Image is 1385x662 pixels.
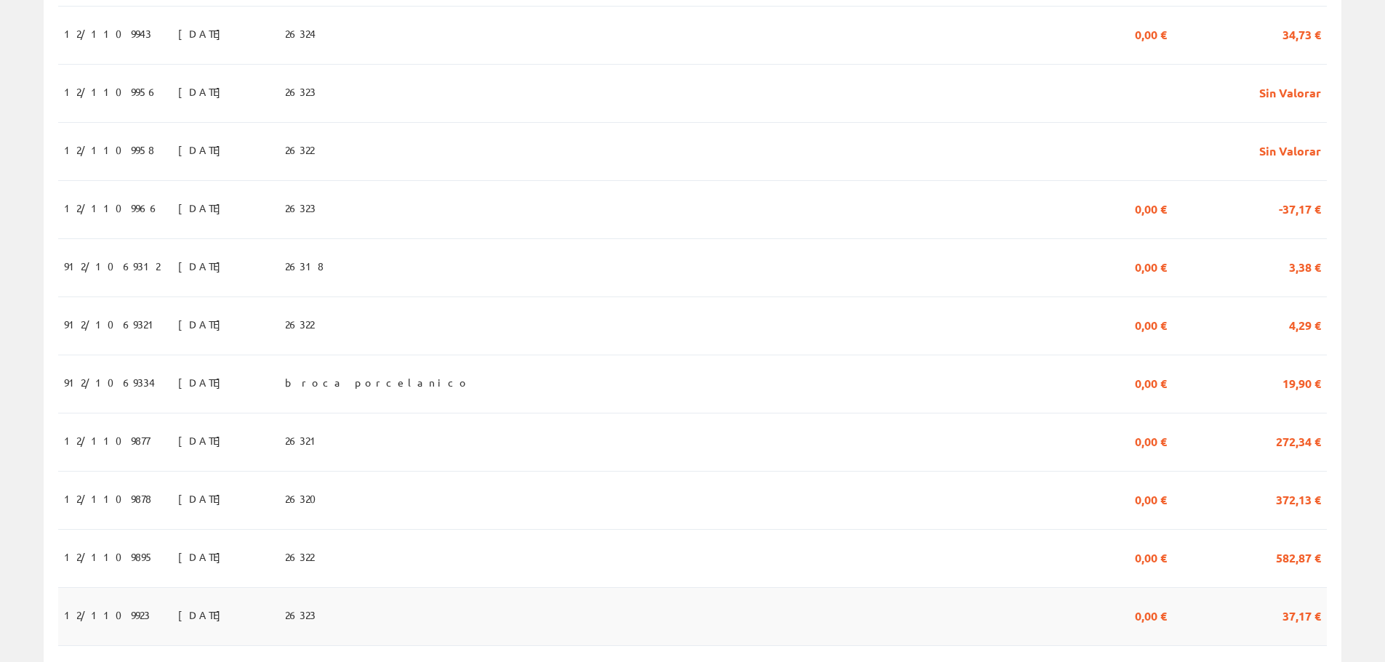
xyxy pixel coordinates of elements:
[178,602,228,627] span: [DATE]
[178,195,228,220] span: [DATE]
[1282,21,1321,46] span: 34,73 €
[1289,254,1321,278] span: 3,38 €
[1135,486,1167,511] span: 0,00 €
[1135,254,1167,278] span: 0,00 €
[1276,544,1321,569] span: 582,87 €
[178,544,228,569] span: [DATE]
[285,312,314,336] span: 26322
[1279,195,1321,220] span: -37,17 €
[1259,79,1321,104] span: Sin Valorar
[285,486,325,511] span: 26320
[64,21,151,46] span: 12/1109943
[1135,602,1167,627] span: 0,00 €
[285,21,316,46] span: 26324
[1282,602,1321,627] span: 37,17 €
[178,428,228,453] span: [DATE]
[178,137,228,162] span: [DATE]
[64,312,160,336] span: 912/1069321
[285,428,322,453] span: 26321
[64,137,154,162] span: 12/1109958
[285,137,314,162] span: 26322
[64,602,150,627] span: 12/1109923
[1135,21,1167,46] span: 0,00 €
[64,195,160,220] span: 12/1109966
[1276,428,1321,453] span: 272,34 €
[178,21,228,46] span: [DATE]
[1282,370,1321,395] span: 19,90 €
[285,602,316,627] span: 26323
[1135,195,1167,220] span: 0,00 €
[64,486,151,511] span: 12/1109878
[178,79,228,104] span: [DATE]
[1259,137,1321,162] span: Sin Valorar
[285,370,470,395] span: broca porcelanico
[64,544,154,569] span: 12/1109895
[64,370,155,395] span: 912/1069334
[178,486,228,511] span: [DATE]
[1289,312,1321,336] span: 4,29 €
[64,79,158,104] span: 12/1109956
[1135,312,1167,336] span: 0,00 €
[285,254,324,278] span: 26318
[178,312,228,336] span: [DATE]
[1276,486,1321,511] span: 372,13 €
[1135,544,1167,569] span: 0,00 €
[285,79,316,104] span: 26323
[178,370,228,395] span: [DATE]
[1135,428,1167,453] span: 0,00 €
[178,254,228,278] span: [DATE]
[1135,370,1167,395] span: 0,00 €
[285,195,316,220] span: 26323
[64,254,160,278] span: 912/1069312
[285,544,314,569] span: 26322
[64,428,150,453] span: 12/1109877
